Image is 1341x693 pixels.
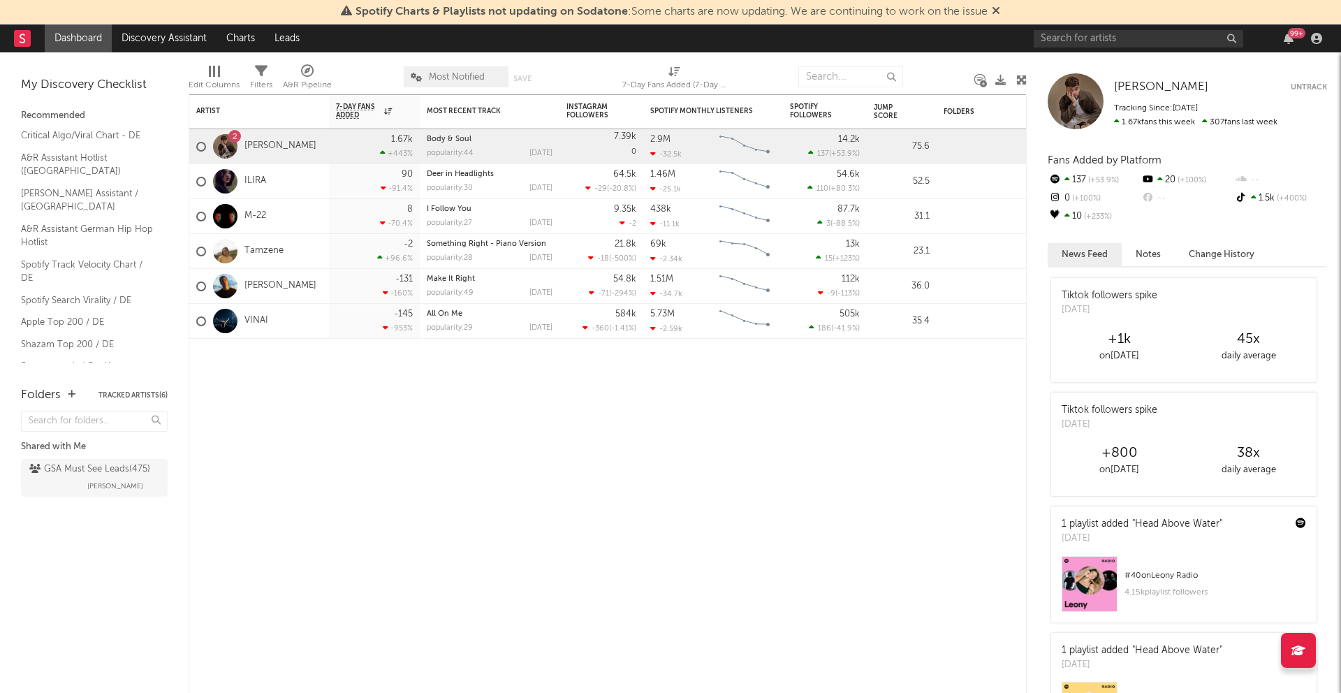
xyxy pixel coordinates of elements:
[383,323,413,333] div: -953 %
[1184,348,1313,365] div: daily average
[713,304,776,339] svg: Chart title
[356,6,628,17] span: Spotify Charts & Playlists not updating on Sodatone
[529,289,552,297] div: [DATE]
[427,170,552,178] div: Deer in Headlights
[21,128,154,143] a: Critical Algo/Viral Chart - DE
[1062,289,1157,303] div: Tiktok followers spike
[402,170,413,179] div: 90
[837,290,858,298] span: -113 %
[21,439,168,455] div: Shared with Me
[87,478,143,495] span: [PERSON_NAME]
[1062,643,1222,658] div: 1 playlist added
[838,135,860,144] div: 14.2k
[1048,155,1162,166] span: Fans Added by Platform
[265,24,309,52] a: Leads
[244,210,266,222] a: M-22
[427,170,494,178] a: Deer in Headlights
[380,219,413,228] div: -70.4 %
[874,173,930,190] div: 52.5
[1048,207,1141,226] div: 10
[250,59,272,100] div: Filters
[244,245,284,257] a: Tamzene
[427,240,552,248] div: Something Right - Piano Version
[45,24,112,52] a: Dashboard
[427,184,473,192] div: popularity: 30
[1055,445,1184,462] div: +800
[427,136,552,143] div: Body & Soul
[1124,584,1306,601] div: 4.15k playlist followers
[21,186,154,214] a: [PERSON_NAME] Assistant / [GEOGRAPHIC_DATA]
[650,149,682,159] div: -32.5k
[513,75,532,82] button: Save
[831,150,858,158] span: +53.9 %
[818,325,831,333] span: 186
[244,175,266,187] a: ILIRA
[594,185,607,193] span: -29
[427,240,546,248] a: Something Right - Piano Version
[615,309,636,319] div: 584k
[21,358,154,374] a: Recommended For You
[650,324,682,333] div: -2.59k
[1062,532,1222,546] div: [DATE]
[842,275,860,284] div: 112k
[1132,519,1222,529] a: "Head Above Water"
[650,170,675,179] div: 1.46M
[21,459,168,497] a: GSA Must See Leads(475)[PERSON_NAME]
[1048,171,1141,189] div: 137
[835,255,858,263] span: +123 %
[377,254,413,263] div: +96.6 %
[650,309,675,319] div: 5.73M
[1132,645,1222,655] a: "Head Above Water"
[582,323,636,333] div: ( )
[874,138,930,155] div: 75.6
[21,411,168,432] input: Search for folders...
[713,164,776,199] svg: Chart title
[830,185,858,193] span: +80.3 %
[588,254,636,263] div: ( )
[381,184,413,193] div: -91.4 %
[21,221,154,250] a: A&R Assistant German Hip Hop Hotlist
[808,149,860,158] div: ( )
[427,289,474,297] div: popularity: 49
[529,149,552,157] div: [DATE]
[1086,177,1119,184] span: +53.9 %
[244,315,268,327] a: VINAI
[650,135,670,144] div: 2.9M
[1234,189,1327,207] div: 1.5k
[846,240,860,249] div: 13k
[356,6,988,17] span: : Some charts are now updating. We are continuing to work on the issue
[650,275,673,284] div: 1.51M
[713,234,776,269] svg: Chart title
[622,77,727,94] div: 7-Day Fans Added (7-Day Fans Added)
[1062,658,1222,672] div: [DATE]
[817,219,860,228] div: ( )
[614,132,636,141] div: 7.39k
[1234,171,1327,189] div: --
[809,323,860,333] div: ( )
[944,108,1048,116] div: Folders
[189,59,240,100] div: Edit Columns
[833,220,858,228] span: -88.5 %
[21,77,168,94] div: My Discovery Checklist
[395,275,413,284] div: -131
[833,325,858,333] span: -41.9 %
[529,219,552,227] div: [DATE]
[1184,331,1313,348] div: 45 x
[807,184,860,193] div: ( )
[837,170,860,179] div: 54.6k
[816,254,860,263] div: ( )
[21,108,168,124] div: Recommended
[391,135,413,144] div: 1.67k
[404,240,413,249] div: -2
[614,205,636,214] div: 9.35k
[427,149,474,157] div: popularity: 44
[1291,80,1327,94] button: Untrack
[827,290,835,298] span: -9
[21,337,154,352] a: Shazam Top 200 / DE
[817,150,829,158] span: 137
[1034,30,1243,48] input: Search for artists
[1055,331,1184,348] div: +1k
[874,208,930,225] div: 31.1
[713,129,776,164] svg: Chart title
[1284,33,1294,44] button: 99+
